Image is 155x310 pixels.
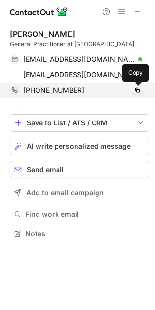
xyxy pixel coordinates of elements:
[23,70,135,79] span: [EMAIL_ADDRESS][DOMAIN_NAME]
[10,227,149,241] button: Notes
[10,207,149,221] button: Find work email
[26,189,104,197] span: Add to email campaign
[10,29,75,39] div: [PERSON_NAME]
[27,166,64,173] span: Send email
[25,210,145,219] span: Find work email
[27,142,131,150] span: AI write personalized message
[10,40,149,49] div: General Practitioner at [GEOGRAPHIC_DATA]
[23,55,135,64] span: [EMAIL_ADDRESS][DOMAIN_NAME]
[27,119,132,127] div: Save to List / ATS / CRM
[10,114,149,132] button: save-profile-one-click
[10,138,149,155] button: AI write personalized message
[10,184,149,202] button: Add to email campaign
[25,229,145,238] span: Notes
[10,6,68,17] img: ContactOut v5.3.10
[23,86,84,95] span: [PHONE_NUMBER]
[10,161,149,178] button: Send email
